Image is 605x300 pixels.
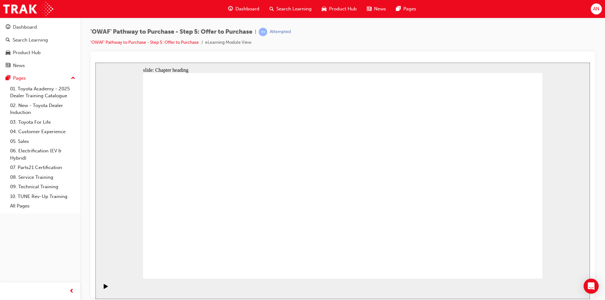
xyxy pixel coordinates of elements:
[6,37,10,43] span: search-icon
[367,5,372,13] span: news-icon
[329,5,357,13] span: Product Hub
[8,173,78,182] a: 08. Service Training
[13,49,41,56] div: Product Hub
[71,74,75,82] span: up-icon
[255,28,256,36] span: |
[3,34,78,46] a: Search Learning
[13,75,26,82] div: Pages
[8,163,78,173] a: 07. Parts21 Certification
[362,3,391,15] a: news-iconNews
[317,3,362,15] a: car-iconProduct Hub
[259,28,267,36] span: learningRecordVerb_ATTEMPT-icon
[374,5,386,13] span: News
[69,287,74,295] span: prev-icon
[235,5,259,13] span: Dashboard
[13,37,48,44] div: Search Learning
[3,47,78,59] a: Product Hub
[270,29,291,35] div: Attempted
[391,3,421,15] a: pages-iconPages
[90,40,199,45] a: 'OWAF' Pathway to Purchase - Step 5: Offer to Purchase
[8,101,78,117] a: 02. New - Toyota Dealer Induction
[6,63,10,69] span: news-icon
[3,72,78,84] button: Pages
[322,5,326,13] span: car-icon
[593,5,599,13] span: AN
[223,3,264,15] a: guage-iconDashboard
[8,192,78,201] a: 10. TUNE Rev-Up Training
[8,182,78,192] a: 09. Technical Training
[8,127,78,137] a: 04. Customer Experience
[6,25,10,30] span: guage-icon
[3,60,78,71] a: News
[228,5,233,13] span: guage-icon
[269,5,274,13] span: search-icon
[3,2,53,16] img: Trak
[90,28,252,36] span: 'OWAF' Pathway to Purchase - Step 5: Offer to Purchase
[8,146,78,163] a: 06. Electrification (EV & Hybrid)
[13,62,25,69] div: News
[276,5,312,13] span: Search Learning
[8,84,78,101] a: 01. Toyota Academy - 2025 Dealer Training Catalogue
[6,50,10,56] span: car-icon
[8,201,78,211] a: All Pages
[396,5,401,13] span: pages-icon
[8,137,78,146] a: 05. Sales
[3,221,14,232] button: Play (Ctrl+Alt+P)
[3,216,14,236] div: playback controls
[3,20,78,72] button: DashboardSearch LearningProduct HubNews
[591,3,602,14] button: AN
[3,21,78,33] a: Dashboard
[13,24,37,31] div: Dashboard
[264,3,317,15] a: search-iconSearch Learning
[6,76,10,81] span: pages-icon
[584,279,599,294] div: Open Intercom Messenger
[403,5,416,13] span: Pages
[205,39,251,46] li: eLearning Module View
[8,117,78,127] a: 03. Toyota For Life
